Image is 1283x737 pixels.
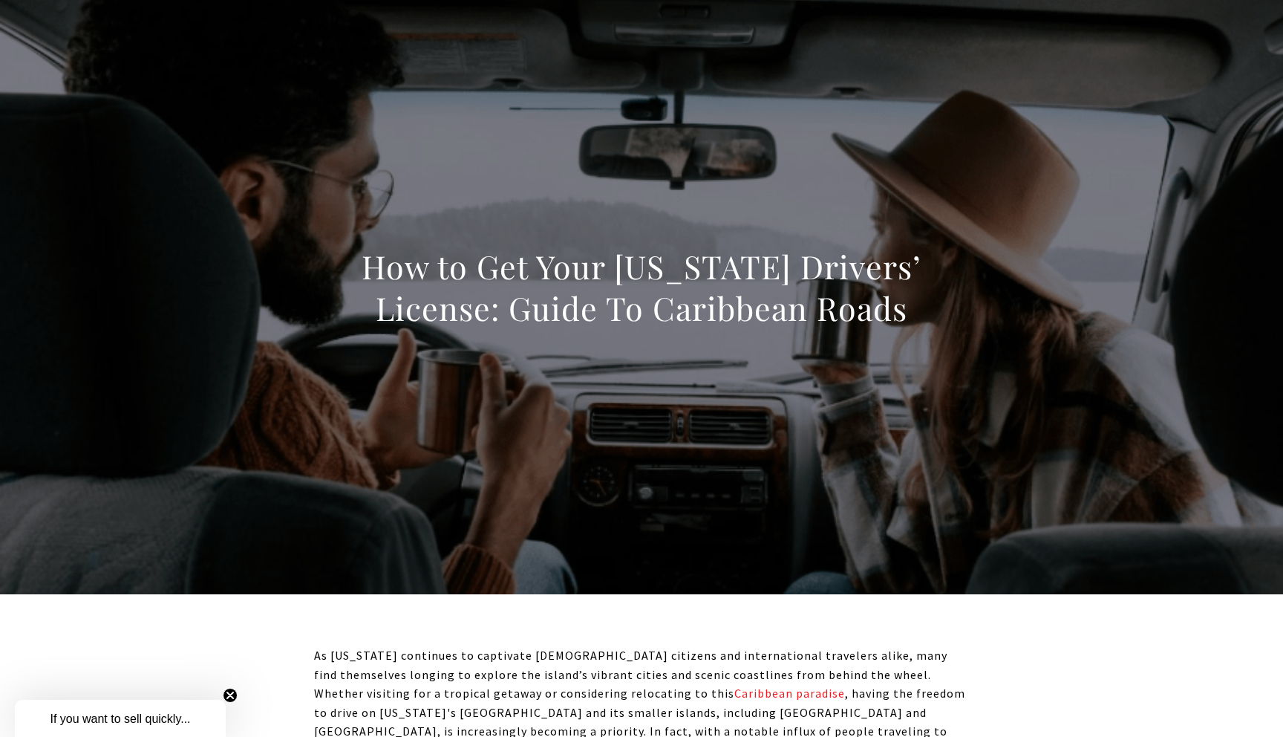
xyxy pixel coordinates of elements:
[15,700,226,737] div: If you want to sell quickly...Close teaser
[223,688,238,703] button: Close teaser
[314,246,969,329] h1: How to Get Your [US_STATE] Drivers’ License: Guide To Caribbean Roads
[50,712,190,725] span: If you want to sell quickly...
[734,686,845,701] a: Caribbean paradise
